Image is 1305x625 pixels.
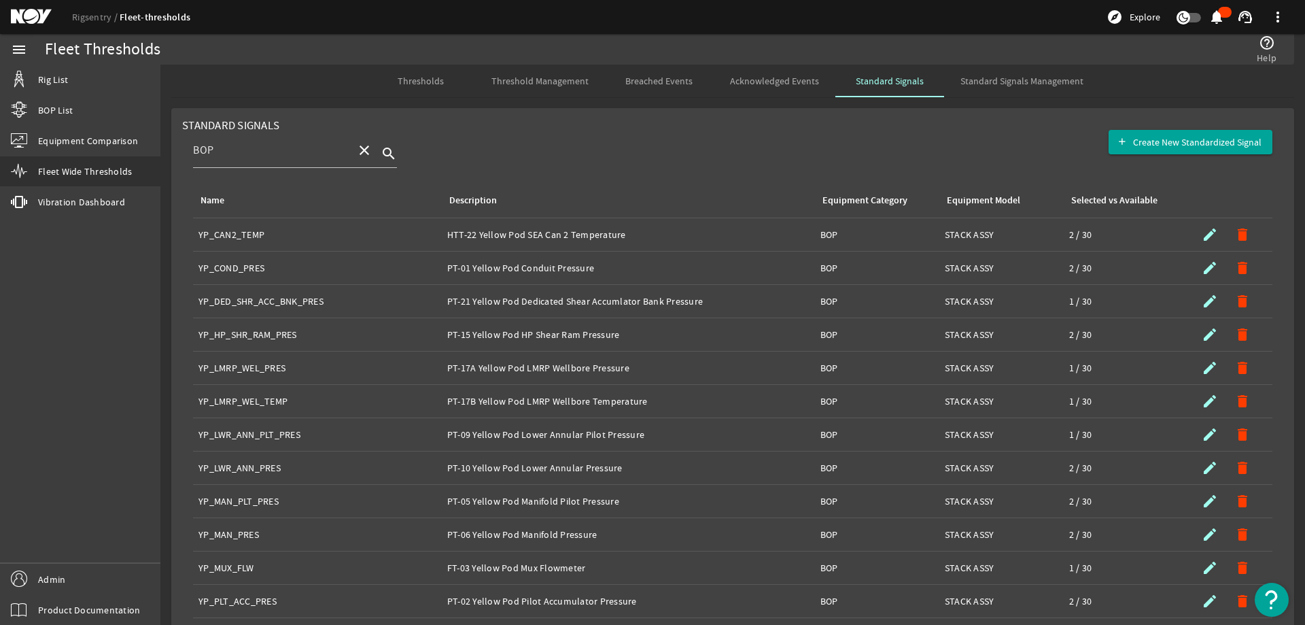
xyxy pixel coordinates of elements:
mat-icon: vibration [11,194,27,210]
div: 2 / 30 [1069,328,1183,341]
mat-icon: help_outline [1259,35,1275,51]
div: YP_HP_SHR_RAM_PRES [198,328,436,341]
span: Standard Signals Management [960,76,1083,86]
div: YP_COND_PRES [198,261,436,275]
div: PT-17A Yellow Pod LMRP Wellbore Pressure [447,361,810,375]
span: Acknowledged Events [730,76,819,86]
div: PT-10 Yellow Pod Lower Annular Pressure [447,461,810,475]
div: STACK ASSY [945,294,1058,308]
div: Name [198,193,431,208]
mat-icon: close [356,142,372,158]
div: YP_MAN_PRES [198,528,436,541]
input: Search [193,142,345,158]
div: 1 / 30 [1069,394,1183,408]
div: Equipment Category [820,193,928,208]
div: 2 / 30 [1069,261,1183,275]
span: Standard Signals [182,118,279,133]
mat-icon: explore [1107,9,1123,25]
div: Description [447,193,804,208]
div: STACK ASSY [945,394,1058,408]
div: BOP [820,594,934,608]
div: YP_MAN_PLT_PRES [198,494,436,508]
div: 1 / 30 [1069,294,1183,308]
div: PT-15 Yellow Pod HP Shear Ram Pressure [447,328,810,341]
div: STACK ASSY [945,261,1058,275]
div: PT-17B Yellow Pod LMRP Wellbore Temperature [447,394,810,408]
div: PT-05 Yellow Pod Manifold Pilot Pressure [447,494,810,508]
span: Equipment Comparison [38,134,138,148]
span: Product Documentation [38,603,140,617]
div: BOP [820,528,934,541]
span: Threshold Management [491,76,589,86]
div: Fleet Thresholds [45,43,160,56]
button: more_vert [1261,1,1294,33]
div: 2 / 30 [1069,461,1183,475]
span: Breached Events [625,76,693,86]
div: Equipment Category [822,193,907,208]
button: Create New Standardized Signal [1109,130,1272,154]
span: Help [1257,51,1276,65]
span: Create New Standardized Signal [1133,135,1261,149]
a: Fleet-thresholds [120,11,190,24]
div: PT-06 Yellow Pod Manifold Pressure [447,528,810,541]
div: STACK ASSY [945,461,1058,475]
div: 1 / 30 [1069,428,1183,441]
div: STACK ASSY [945,594,1058,608]
div: BOP [820,328,934,341]
div: STACK ASSY [945,528,1058,541]
div: Description [449,193,497,208]
div: BOP [820,561,934,575]
div: PT-09 Yellow Pod Lower Annular Pilot Pressure [447,428,810,441]
button: Explore [1101,6,1166,28]
button: Open Resource Center [1255,583,1289,617]
div: 2 / 30 [1069,594,1183,608]
div: BOP [820,428,934,441]
div: BOP [820,394,934,408]
div: YP_PLT_ACC_PRES [198,594,436,608]
span: BOP List [38,103,73,117]
div: YP_DED_SHR_ACC_BNK_PRES [198,294,436,308]
mat-icon: notifications [1208,9,1225,25]
span: Rig List [38,73,68,86]
mat-icon: menu [11,41,27,58]
div: Name [201,193,224,208]
div: STACK ASSY [945,328,1058,341]
div: STACK ASSY [945,361,1058,375]
div: STACK ASSY [945,428,1058,441]
div: 1 / 30 [1069,361,1183,375]
span: Admin [38,573,65,586]
span: Explore [1130,10,1160,24]
div: BOP [820,294,934,308]
div: YP_CAN2_TEMP [198,228,436,241]
div: BOP [820,228,934,241]
mat-icon: support_agent [1237,9,1253,25]
span: Standard Signals [856,76,924,86]
div: 2 / 30 [1069,228,1183,241]
div: PT-01 Yellow Pod Conduit Pressure [447,261,810,275]
div: HTT-22 Yellow Pod SEA Can 2 Temperature [447,228,810,241]
span: Vibration Dashboard [38,195,125,209]
span: Thresholds [398,76,444,86]
a: Rigsentry [72,11,120,23]
div: PT-02 Yellow Pod Pilot Accumulator Pressure [447,594,810,608]
div: STACK ASSY [945,561,1058,575]
div: Equipment Model [947,193,1020,208]
div: 1 / 30 [1069,561,1183,575]
div: Selected vs Available [1071,193,1158,208]
div: YP_LWR_ANN_PLT_PRES [198,428,436,441]
div: STACK ASSY [945,494,1058,508]
div: BOP [820,361,934,375]
div: STACK ASSY [945,228,1058,241]
div: BOP [820,461,934,475]
div: FT-03 Yellow Pod Mux Flowmeter [447,561,810,575]
div: YP_LMRP_WEL_TEMP [198,394,436,408]
i: search [381,146,397,162]
div: PT-21 Yellow Pod Dedicated Shear Accumlator Bank Pressure [447,294,810,308]
div: 2 / 30 [1069,528,1183,541]
div: YP_LMRP_WEL_PRES [198,361,436,375]
div: BOP [820,261,934,275]
div: 2 / 30 [1069,494,1183,508]
span: Fleet Wide Thresholds [38,165,132,178]
div: YP_MUX_FLW [198,561,436,575]
div: YP_LWR_ANN_PRES [198,461,436,475]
